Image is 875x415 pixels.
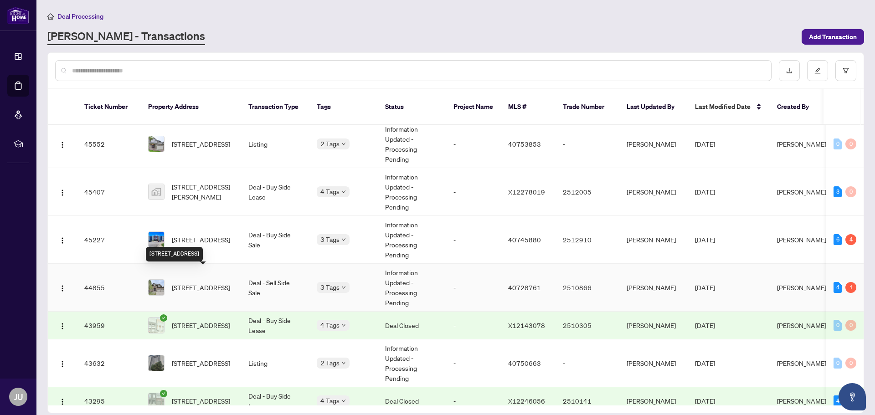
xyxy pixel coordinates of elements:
[809,30,857,44] span: Add Transaction
[845,282,856,293] div: 1
[320,282,340,292] span: 3 Tags
[777,140,826,148] span: [PERSON_NAME]
[320,186,340,197] span: 4 Tags
[241,216,309,264] td: Deal - Buy Side Sale
[77,339,141,387] td: 43632
[807,60,828,81] button: edit
[556,120,619,168] td: -
[845,186,856,197] div: 0
[688,89,770,125] th: Last Modified Date
[556,339,619,387] td: -
[839,383,866,410] button: Open asap
[446,312,501,339] td: -
[619,264,688,312] td: [PERSON_NAME]
[770,89,824,125] th: Created By
[619,312,688,339] td: [PERSON_NAME]
[446,89,501,125] th: Project Name
[378,120,446,168] td: Information Updated - Processing Pending
[814,67,821,74] span: edit
[619,339,688,387] td: [PERSON_NAME]
[149,393,164,409] img: thumbnail-img
[341,190,346,194] span: down
[7,7,29,24] img: logo
[446,168,501,216] td: -
[777,283,826,292] span: [PERSON_NAME]
[55,137,70,151] button: Logo
[320,234,340,245] span: 3 Tags
[320,138,340,149] span: 2 Tags
[77,312,141,339] td: 43959
[378,168,446,216] td: Information Updated - Processing Pending
[508,359,541,367] span: 40750663
[446,264,501,312] td: -
[241,339,309,387] td: Listing
[59,323,66,330] img: Logo
[172,320,230,330] span: [STREET_ADDRESS]
[55,232,70,247] button: Logo
[695,359,715,367] span: [DATE]
[835,60,856,81] button: filter
[55,184,70,199] button: Logo
[802,29,864,45] button: Add Transaction
[508,321,545,329] span: X12143078
[160,390,167,397] span: check-circle
[172,396,230,406] span: [STREET_ADDRESS]
[309,89,378,125] th: Tags
[378,387,446,415] td: Deal Closed
[843,67,849,74] span: filter
[320,358,340,368] span: 2 Tags
[77,264,141,312] td: 44855
[149,184,164,200] img: thumbnail-img
[59,237,66,244] img: Logo
[695,283,715,292] span: [DATE]
[619,168,688,216] td: [PERSON_NAME]
[777,397,826,405] span: [PERSON_NAME]
[777,321,826,329] span: [PERSON_NAME]
[446,216,501,264] td: -
[378,89,446,125] th: Status
[695,397,715,405] span: [DATE]
[172,358,230,368] span: [STREET_ADDRESS]
[446,120,501,168] td: -
[845,138,856,149] div: 0
[341,142,346,146] span: down
[57,12,103,20] span: Deal Processing
[695,321,715,329] span: [DATE]
[446,339,501,387] td: -
[77,216,141,264] td: 45227
[47,13,54,20] span: home
[556,168,619,216] td: 2512005
[556,89,619,125] th: Trade Number
[149,280,164,295] img: thumbnail-img
[777,188,826,196] span: [PERSON_NAME]
[378,312,446,339] td: Deal Closed
[59,141,66,149] img: Logo
[241,89,309,125] th: Transaction Type
[508,140,541,148] span: 40753853
[146,247,203,261] div: [STREET_ADDRESS]
[141,89,241,125] th: Property Address
[556,312,619,339] td: 2510305
[508,283,541,292] span: 40728761
[834,138,842,149] div: 0
[341,399,346,403] span: down
[695,236,715,244] span: [DATE]
[834,395,842,406] div: 4
[55,356,70,370] button: Logo
[341,237,346,242] span: down
[845,234,856,245] div: 4
[160,314,167,322] span: check-circle
[149,136,164,152] img: thumbnail-img
[149,232,164,247] img: thumbnail-img
[320,395,340,406] span: 4 Tags
[14,390,23,403] span: JU
[779,60,800,81] button: download
[59,285,66,292] img: Logo
[59,189,66,196] img: Logo
[446,387,501,415] td: -
[59,398,66,405] img: Logo
[845,358,856,369] div: 0
[777,359,826,367] span: [PERSON_NAME]
[834,282,842,293] div: 4
[378,264,446,312] td: Information Updated - Processing Pending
